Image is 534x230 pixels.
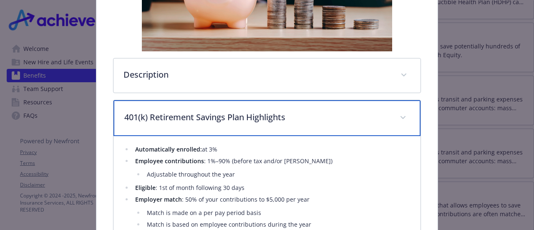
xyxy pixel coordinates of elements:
[123,68,390,81] p: Description
[135,195,182,203] strong: Employer match
[144,169,410,179] li: Adjustable throughout the year
[113,58,420,93] div: Description
[133,156,410,179] li: : 1%–90% (before tax and/or [PERSON_NAME])
[113,100,420,136] div: 401(k) Retirement Savings Plan Highlights
[133,183,410,193] li: : 1st of month following 30 days
[133,195,410,230] li: : 50% of your contributions to $5,000 per year
[133,144,410,154] li: at 3%
[135,184,156,192] strong: Eligible
[144,220,410,230] li: Match is based on employee contributions during the year
[135,157,204,165] strong: Employee contributions
[144,208,410,218] li: Match is made on a per pay period basis
[135,145,202,153] strong: Automatically enrolled:
[124,111,389,124] p: 401(k) Retirement Savings Plan Highlights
